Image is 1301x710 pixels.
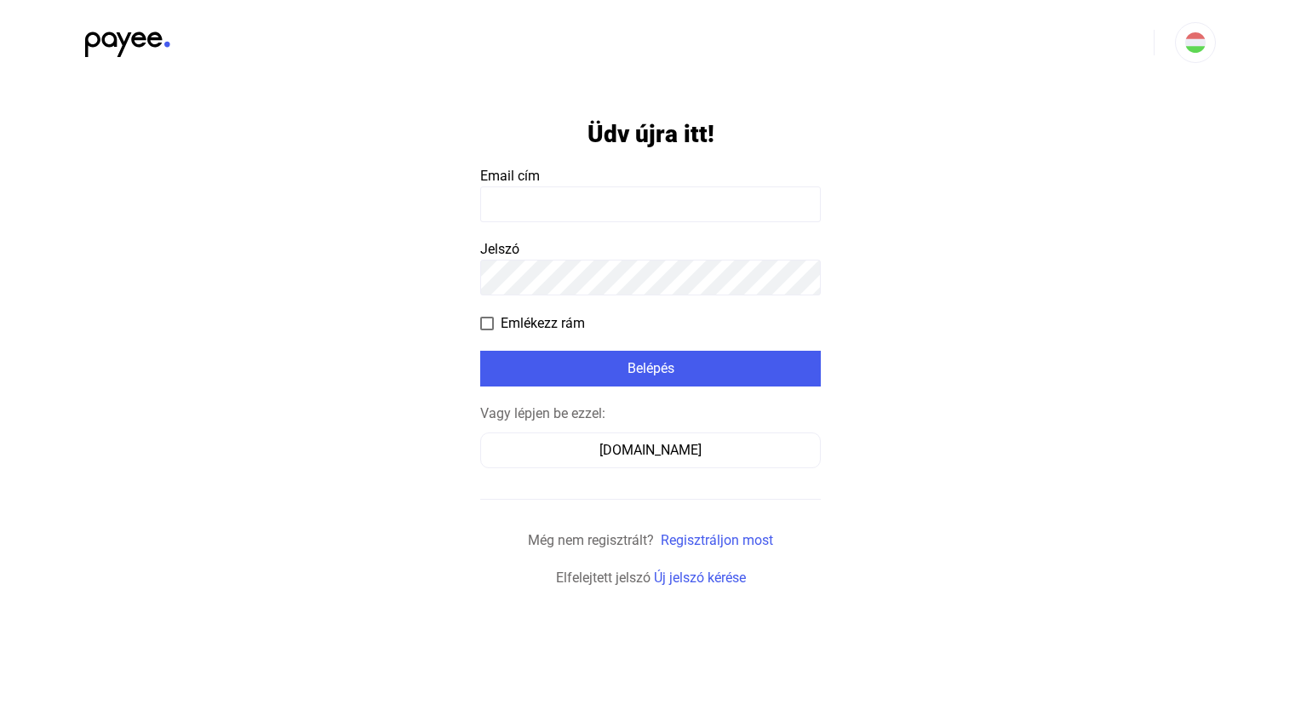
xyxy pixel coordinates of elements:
[480,442,821,458] a: [DOMAIN_NAME]
[501,315,585,331] font: Emlékezz rám
[556,570,650,586] span: Elfelejtett jelszó
[628,360,674,376] font: Belépés
[85,22,170,57] img: black-payee-blue-dot.svg
[528,532,654,548] span: Még nem regisztrált?
[599,442,702,458] font: [DOMAIN_NAME]
[480,432,821,468] button: [DOMAIN_NAME]
[480,351,821,386] button: Belépés
[480,241,519,257] span: Jelszó
[654,570,746,586] a: Új jelszó kérése
[480,168,540,184] span: Email cím
[661,532,773,548] a: Regisztráljon most
[587,119,714,149] h1: Üdv újra itt!
[480,404,821,424] div: Vagy lépjen be ezzel:
[1185,32,1206,53] img: HU
[1175,22,1216,63] button: HU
